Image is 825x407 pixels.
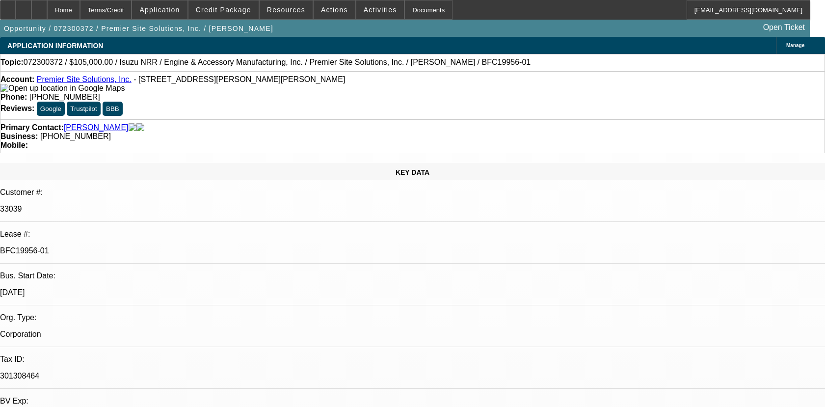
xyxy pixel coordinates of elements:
[0,93,27,101] strong: Phone:
[260,0,313,19] button: Resources
[0,104,34,112] strong: Reviews:
[0,141,28,149] strong: Mobile:
[314,0,355,19] button: Actions
[64,123,129,132] a: [PERSON_NAME]
[29,93,100,101] span: [PHONE_NUMBER]
[139,6,180,14] span: Application
[0,84,125,92] a: View Google Maps
[267,6,305,14] span: Resources
[103,102,123,116] button: BBB
[786,43,804,48] span: Manage
[196,6,251,14] span: Credit Package
[67,102,100,116] button: Trustpilot
[133,75,345,83] span: - [STREET_ADDRESS][PERSON_NAME][PERSON_NAME]
[4,25,273,32] span: Opportunity / 072300372 / Premier Site Solutions, Inc. / [PERSON_NAME]
[37,102,65,116] button: Google
[24,58,531,67] span: 072300372 / $105,000.00 / Isuzu NRR / Engine & Accessory Manufacturing, Inc. / Premier Site Solut...
[396,168,429,176] span: KEY DATA
[40,132,111,140] span: [PHONE_NUMBER]
[0,132,38,140] strong: Business:
[129,123,136,132] img: facebook-icon.png
[0,123,64,132] strong: Primary Contact:
[37,75,132,83] a: Premier Site Solutions, Inc.
[0,58,24,67] strong: Topic:
[0,75,34,83] strong: Account:
[364,6,397,14] span: Activities
[7,42,103,50] span: APPLICATION INFORMATION
[188,0,259,19] button: Credit Package
[136,123,144,132] img: linkedin-icon.png
[0,84,125,93] img: Open up location in Google Maps
[759,19,809,36] a: Open Ticket
[132,0,187,19] button: Application
[356,0,404,19] button: Activities
[321,6,348,14] span: Actions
